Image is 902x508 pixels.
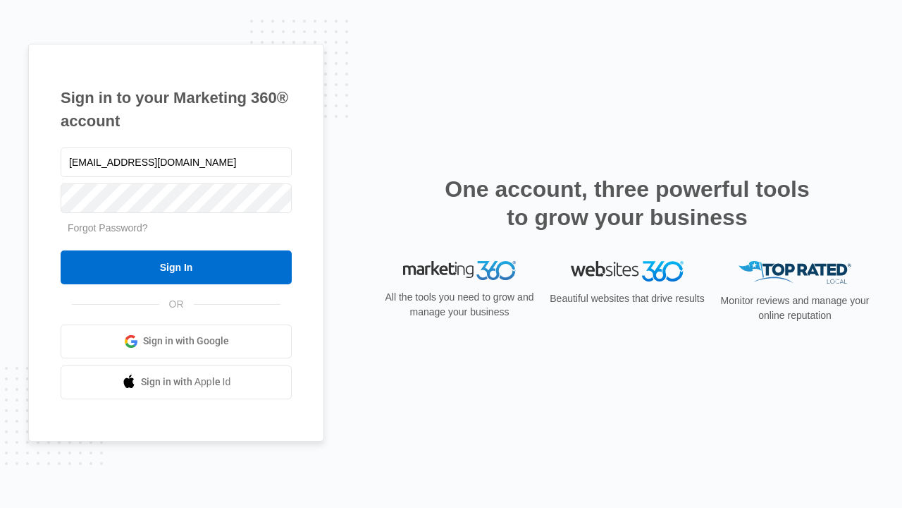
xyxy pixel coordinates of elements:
[381,290,538,320] p: All the tools you need to grow and manage your business
[440,175,814,231] h2: One account, three powerful tools to grow your business
[68,222,148,234] a: Forgot Password?
[548,291,706,306] p: Beautiful websites that drive results
[141,375,231,389] span: Sign in with Apple Id
[61,147,292,177] input: Email
[159,297,194,312] span: OR
[571,261,684,282] img: Websites 360
[716,294,874,323] p: Monitor reviews and manage your online reputation
[143,334,229,349] span: Sign in with Google
[61,250,292,284] input: Sign In
[403,261,516,281] img: Marketing 360
[61,325,292,358] a: Sign in with Google
[61,365,292,399] a: Sign in with Apple Id
[739,261,851,284] img: Top Rated Local
[61,86,292,133] h1: Sign in to your Marketing 360® account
